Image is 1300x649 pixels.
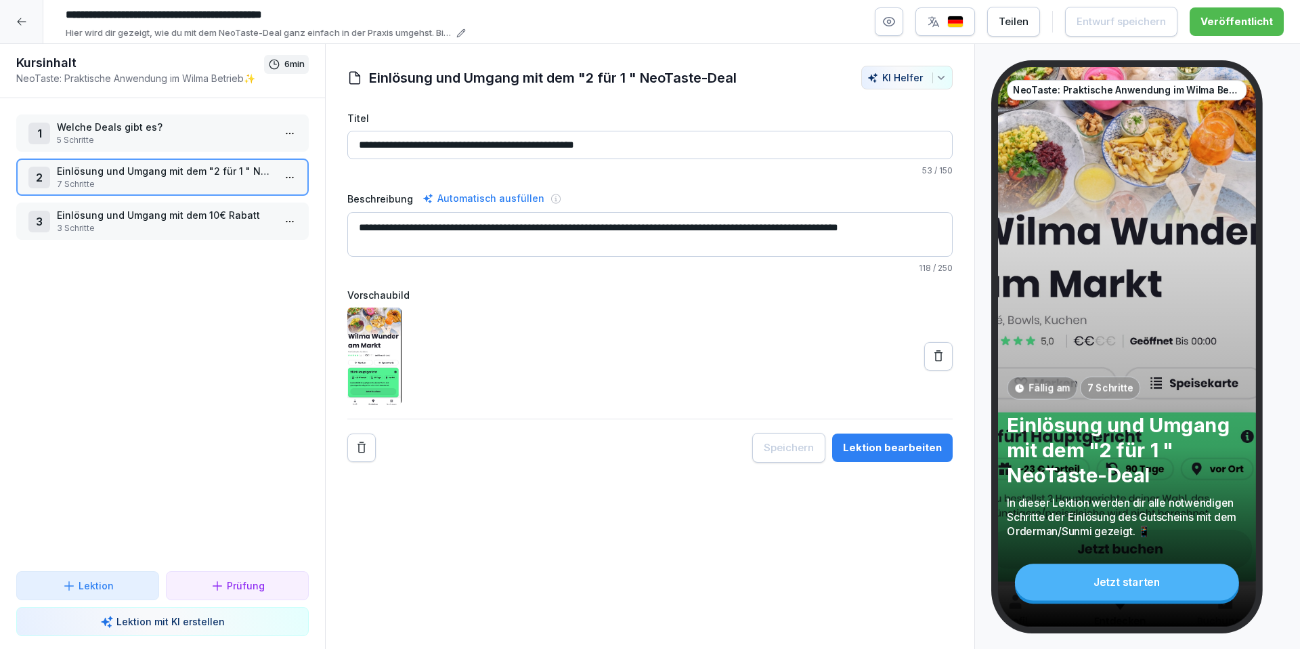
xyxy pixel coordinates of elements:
[1190,7,1284,36] button: Veröffentlicht
[28,211,50,232] div: 3
[1007,495,1247,539] p: In dieser Lektion werden dir alle notwendigen Schritte der Einlösung des Gutscheins mit dem Order...
[57,164,274,178] p: Einlösung und Umgang mit dem "2 für 1 " NeoTaste-Deal
[922,165,932,175] span: 53
[166,571,309,600] button: Prüfung
[57,208,274,222] p: Einlösung und Umgang mit dem 10€ Rabatt
[1077,14,1166,29] div: Entwurf speichern
[347,288,953,302] label: Vorschaubild
[1065,7,1177,37] button: Entwurf speichern
[867,72,947,83] div: KI Helfer
[28,123,50,144] div: 1
[57,134,274,146] p: 5 Schritte
[1007,413,1247,488] p: Einlösung und Umgang mit dem "2 für 1 " NeoTaste-Deal
[347,111,953,125] label: Titel
[369,68,737,88] h1: Einlösung und Umgang mit dem "2 für 1 " NeoTaste-Deal
[752,433,825,463] button: Speichern
[1200,14,1273,29] div: Veröffentlicht
[919,263,931,273] span: 118
[764,440,814,455] div: Speichern
[947,16,963,28] img: de.svg
[1015,564,1239,600] div: Jetzt starten
[843,440,942,455] div: Lektion bearbeiten
[227,579,265,593] p: Prüfung
[57,120,274,134] p: Welche Deals gibt es?
[1013,83,1241,97] p: NeoTaste: Praktische Anwendung im Wilma Betrieb✨
[999,14,1028,29] div: Teilen
[16,71,264,85] p: NeoTaste: Praktische Anwendung im Wilma Betrieb✨
[347,434,376,462] button: Remove
[28,167,50,188] div: 2
[16,55,264,71] h1: Kursinhalt
[16,114,309,152] div: 1Welche Deals gibt es?5 Schritte
[347,308,402,405] img: cluwflj3n00043b6yxn71vxo3.jpg
[1087,381,1133,394] p: 7 Schritte
[861,66,953,89] button: KI Helfer
[16,571,159,600] button: Lektion
[66,26,452,40] p: Hier wird dir gezeigt, wie du mit dem NeoTaste-Deal ganz einfach in der Praxis umgehst. Bitte bea...
[420,190,547,207] div: Automatisch ausfüllen
[57,222,274,234] p: 3 Schritte
[116,614,225,629] p: Lektion mit KI erstellen
[347,192,413,206] label: Beschreibung
[284,58,305,71] p: 6 min
[79,579,114,593] p: Lektion
[1028,381,1070,394] p: Fällig am
[16,159,309,196] div: 2Einlösung und Umgang mit dem "2 für 1 " NeoTaste-Deal7 Schritte
[16,203,309,240] div: 3Einlösung und Umgang mit dem 10€ Rabatt3 Schritte
[832,434,953,462] button: Lektion bearbeiten
[987,7,1040,37] button: Teilen
[16,607,309,636] button: Lektion mit KI erstellen
[347,165,953,177] p: / 150
[347,262,953,274] p: / 250
[57,178,274,190] p: 7 Schritte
